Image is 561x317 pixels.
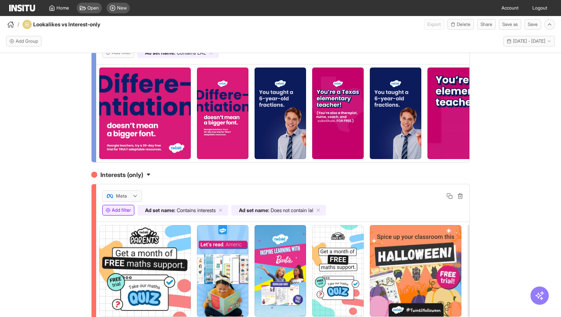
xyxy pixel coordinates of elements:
span: / [18,21,19,28]
button: Export [424,19,444,30]
span: [DATE] - [DATE] [513,38,545,44]
button: Save [524,19,541,30]
h4: Lookalikes vs Interest-only [33,21,121,28]
img: wtpvvhxo2xbfvdwyrrks [99,68,191,159]
button: / [6,20,19,29]
span: New [117,5,127,11]
button: Delete [447,19,474,30]
button: [DATE] - [DATE] [503,36,555,47]
div: Ad set name:Does not containlal [231,205,326,216]
span: lal [308,207,313,213]
span: Can currently only export from Insights reports. [424,19,444,30]
img: x1nfjrffbmi4skje6lpb [197,68,248,159]
span: Does not contain [271,207,307,213]
button: Add Group [6,36,42,47]
span: Ad set name : [239,207,269,213]
span: interests [197,207,216,213]
span: Home [56,5,69,11]
button: Save as [499,19,521,30]
img: nrfajwyc1tphe3e5tkdy [312,225,364,317]
img: Logo [9,5,35,11]
button: Share [477,19,496,30]
button: Add filter [102,205,134,216]
img: vz3f1d4czhkefrdtxb67 [255,225,306,317]
span: Contains [177,207,196,213]
span: Open [87,5,99,11]
h4: Interests (only) [91,170,470,179]
div: Lookalikes vs Interest-only [23,20,121,29]
div: Ad set name:Containsinterests [137,205,228,216]
span: Ad set name : [145,207,175,213]
img: ryfky2l2tbzkdaghk4hu [99,225,191,317]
